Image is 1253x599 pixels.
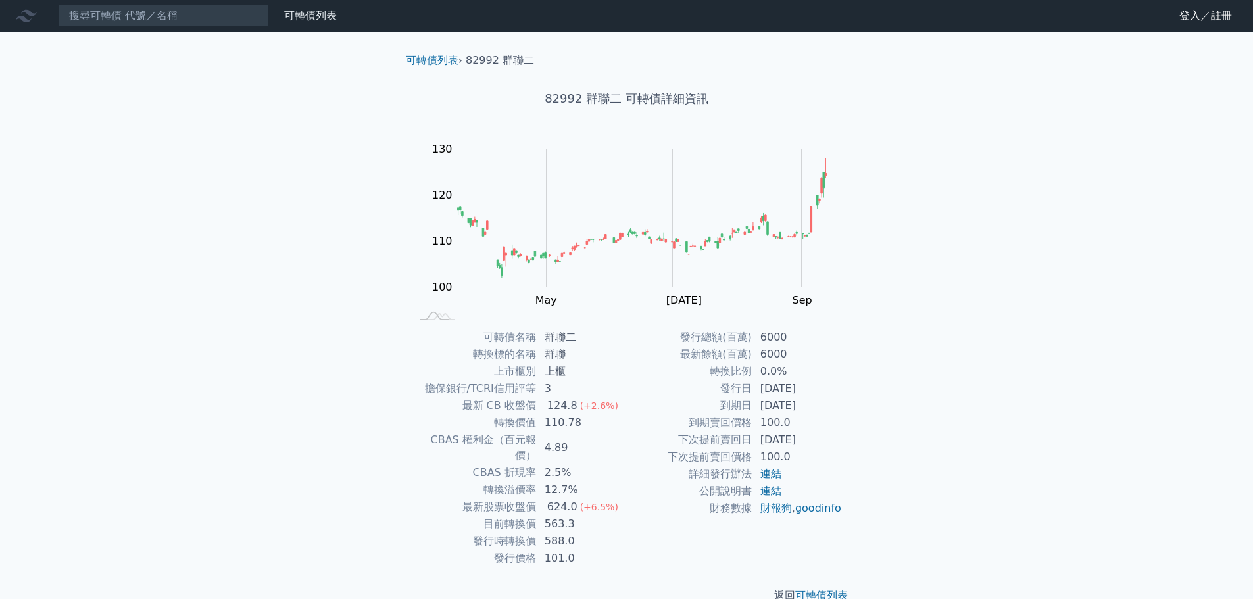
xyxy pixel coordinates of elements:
tspan: 130 [432,143,453,155]
span: (+2.6%) [580,400,618,411]
td: 發行日 [627,380,752,397]
td: 到期賣回價格 [627,414,752,431]
a: goodinfo [795,502,841,514]
td: CBAS 折現率 [411,464,537,481]
td: 3 [537,380,627,397]
td: 詳細發行辦法 [627,466,752,483]
td: 2.5% [537,464,627,481]
tspan: 110 [432,235,453,247]
h1: 82992 群聯二 可轉債詳細資訊 [395,89,858,108]
td: 110.78 [537,414,627,431]
td: 下次提前賣回日 [627,431,752,448]
td: 到期日 [627,397,752,414]
td: 下次提前賣回價格 [627,448,752,466]
li: 82992 群聯二 [466,53,534,68]
td: 588.0 [537,533,627,550]
a: 登入／註冊 [1169,5,1242,26]
td: 公開說明書 [627,483,752,500]
td: 12.7% [537,481,627,498]
td: 最新 CB 收盤價 [411,397,537,414]
td: CBAS 權利金（百元報價） [411,431,537,464]
td: 0.0% [752,363,843,380]
td: 100.0 [752,414,843,431]
td: 上市櫃別 [411,363,537,380]
td: 群聯 [537,346,627,363]
td: 6000 [752,329,843,346]
tspan: 120 [432,189,453,201]
td: , [752,500,843,517]
g: Chart [426,143,847,306]
td: [DATE] [752,431,843,448]
tspan: Sep [793,294,812,306]
tspan: [DATE] [666,294,702,306]
a: 連結 [760,467,781,480]
td: 發行時轉換價 [411,533,537,550]
td: 100.0 [752,448,843,466]
tspan: 100 [432,281,453,293]
div: 124.8 [545,398,580,414]
td: 發行價格 [411,550,537,567]
td: 最新餘額(百萬) [627,346,752,363]
td: 發行總額(百萬) [627,329,752,346]
td: 4.89 [537,431,627,464]
td: 101.0 [537,550,627,567]
a: 可轉債列表 [284,9,337,22]
td: 563.3 [537,515,627,533]
div: 624.0 [545,499,580,515]
a: 連結 [760,485,781,497]
td: 6000 [752,346,843,363]
td: 上櫃 [537,363,627,380]
td: 財務數據 [627,500,752,517]
td: [DATE] [752,397,843,414]
a: 可轉債列表 [406,54,458,66]
input: 搜尋可轉債 代號／名稱 [58,5,268,27]
span: (+6.5%) [580,502,618,512]
td: 最新股票收盤價 [411,498,537,515]
td: [DATE] [752,380,843,397]
td: 群聯二 [537,329,627,346]
td: 轉換價值 [411,414,537,431]
td: 目前轉換價 [411,515,537,533]
td: 擔保銀行/TCRI信用評等 [411,380,537,397]
td: 轉換標的名稱 [411,346,537,363]
td: 轉換比例 [627,363,752,380]
td: 可轉債名稱 [411,329,537,346]
li: › [406,53,462,68]
tspan: May [535,294,557,306]
td: 轉換溢價率 [411,481,537,498]
a: 財報狗 [760,502,792,514]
